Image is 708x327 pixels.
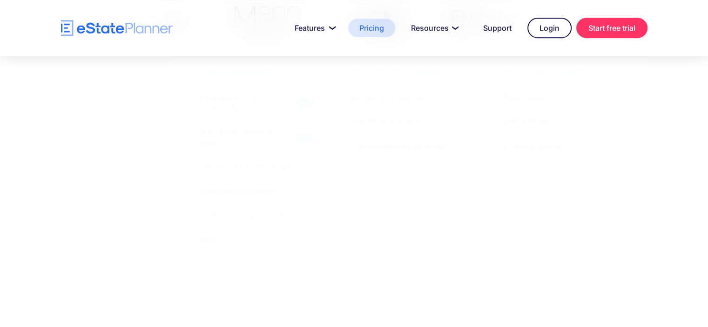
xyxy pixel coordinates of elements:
[339,69,454,82] div: CPD–accredited learning
[187,122,320,152] a: 2025 Estate practice report
[348,19,395,37] a: Pricing
[199,234,215,245] div: Blog
[199,127,292,147] div: 2025 Estate practice report
[576,18,647,38] a: Start free trial
[527,18,572,38] a: Login
[491,69,593,82] div: About estate planner
[339,87,439,107] a: On-demand webinars
[351,116,420,126] div: Free online courses
[199,161,293,171] div: Client intake form template
[351,92,427,102] div: On-demand webinars
[187,181,287,200] a: Estate planning guide
[351,140,445,151] div: Live webinars and tutorials
[187,156,305,176] a: Client intake form template
[491,87,558,107] a: Product tour
[491,111,561,131] a: User tutorials
[187,87,320,117] a: Exclusive online community
[199,186,276,196] div: Estate planning guide
[187,230,227,249] a: Blog
[472,19,523,37] a: Support
[187,205,299,225] a: Estate planning checklist
[502,116,550,126] div: User tutorials
[199,92,292,113] div: Exclusive online community
[502,140,563,151] div: Customer stories
[339,111,432,131] a: Free online courses
[502,92,546,102] div: Product tour
[187,69,280,82] div: Guides & resources
[400,19,467,37] a: Resources
[339,136,457,155] a: Live webinars and tutorials
[61,20,173,36] a: home
[491,136,575,155] a: Customer stories
[283,19,344,37] a: Features
[199,210,287,220] div: Estate planning checklist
